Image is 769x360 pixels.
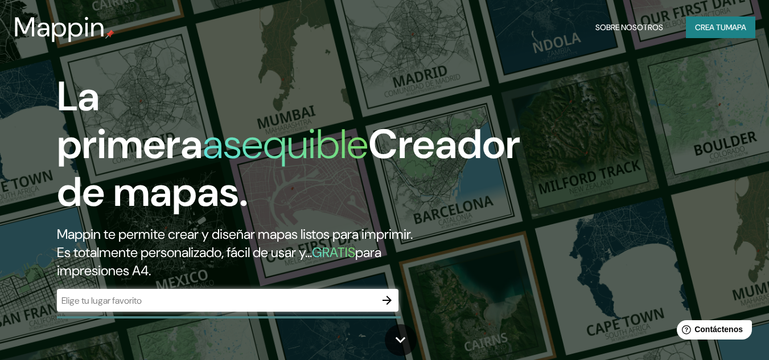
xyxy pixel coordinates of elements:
[726,22,746,32] font: mapa
[591,16,668,38] button: Sobre nosotros
[668,316,756,347] iframe: Lanzador de widgets de ayuda
[105,30,114,39] img: pin de mapeo
[695,22,726,32] font: Crea tu
[57,243,381,279] font: para impresiones A4.
[57,294,376,307] input: Elige tu lugar favorito
[203,118,368,171] font: asequible
[595,22,663,32] font: Sobre nosotros
[57,225,413,243] font: Mappin te permite crear y diseñar mapas listos para imprimir.
[312,243,355,261] font: GRATIS
[57,70,203,171] font: La primera
[57,118,520,218] font: Creador de mapas.
[686,16,755,38] button: Crea tumapa
[14,9,105,45] font: Mappin
[57,243,312,261] font: Es totalmente personalizado, fácil de usar y...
